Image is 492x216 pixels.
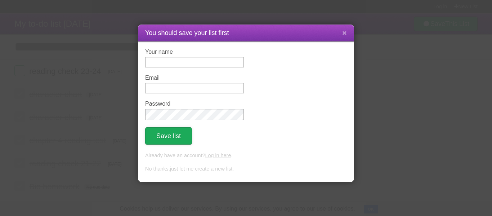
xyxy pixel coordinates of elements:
button: Save list [145,127,192,145]
label: Your name [145,49,244,55]
label: Email [145,75,244,81]
h1: You should save your list first [145,28,347,38]
a: Log in here [205,153,231,158]
label: Password [145,101,244,107]
p: No thanks, . [145,165,347,173]
a: just let me create a new list [170,166,233,172]
p: Already have an account? . [145,152,347,160]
